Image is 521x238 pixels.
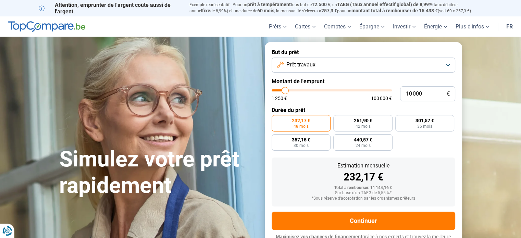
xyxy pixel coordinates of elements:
span: fixe [202,8,210,13]
span: montant total à rembourser de 15.438 € [351,8,438,13]
span: 357,15 € [292,137,310,142]
span: 257,3 € [321,8,337,13]
span: € [447,91,450,97]
label: Durée du prêt [272,107,455,113]
label: Montant de l'emprunt [272,78,455,85]
span: 30 mois [294,143,309,148]
span: 100 000 € [371,96,392,101]
a: Investir [389,16,420,37]
a: Prêts [265,16,291,37]
a: Cartes [291,16,320,37]
span: 261,90 € [353,118,372,123]
a: fr [502,16,517,37]
p: Exemple représentatif : Pour un tous but de , un (taux débiteur annuel de 8,99%) et une durée de ... [189,2,483,14]
div: Estimation mensuelle [277,163,450,168]
p: Attention, emprunter de l'argent coûte aussi de l'argent. [39,2,181,15]
span: 60 mois [257,8,274,13]
label: But du prêt [272,49,455,55]
button: Prêt travaux [272,58,455,73]
div: *Sous réserve d'acceptation par les organismes prêteurs [277,196,450,201]
span: 24 mois [355,143,370,148]
span: 1 250 € [272,96,287,101]
a: Énergie [420,16,451,37]
h1: Simulez votre prêt rapidement [59,146,257,199]
span: Prêt travaux [286,61,315,68]
div: Sur base d'un TAEG de 5,55 %* [277,191,450,196]
div: Total à rembourser: 11 144,16 € [277,186,450,190]
div: 232,17 € [277,172,450,182]
span: 12.500 € [312,2,331,7]
span: 440,57 € [353,137,372,142]
a: Plus d'infos [451,16,494,37]
span: 232,17 € [292,118,310,123]
span: 48 mois [294,124,309,128]
span: 42 mois [355,124,370,128]
span: 301,57 € [415,118,434,123]
a: Comptes [320,16,355,37]
button: Continuer [272,212,455,230]
span: prêt à tempérament [247,2,291,7]
span: 36 mois [417,124,432,128]
img: TopCompare [8,21,85,32]
span: TAEG (Taux annuel effectif global) de 8,99% [337,2,432,7]
a: Épargne [355,16,389,37]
